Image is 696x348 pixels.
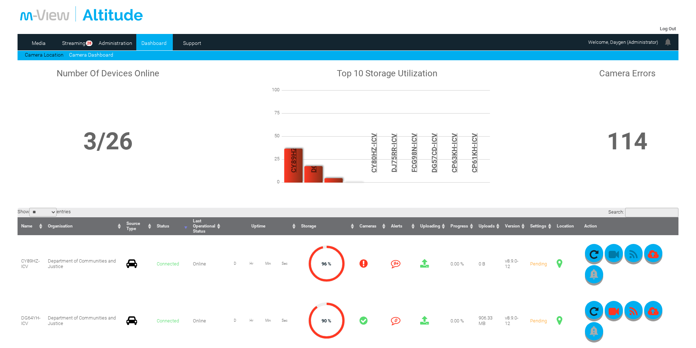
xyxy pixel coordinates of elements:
span: Uploads [479,223,495,229]
img: bell_icon_gray.png [590,326,598,336]
span: 28 [86,41,92,46]
span: Source Type [126,221,140,231]
th: Progress : activate to sort column ascending [447,217,475,235]
span: Name [21,223,32,229]
th: Source Type : activate to sort column ascending [123,217,153,235]
label: Search: [608,209,678,215]
th: Cameras : activate to sort column ascending [356,217,387,235]
i: 9+ [391,259,400,268]
span: D [227,261,243,265]
th: Alerts : activate to sort column ascending [387,217,417,235]
span: 75 [261,110,283,115]
span: 0.00 % [450,261,464,267]
span: CY80HZ-ICV [370,107,378,199]
span: FCG98N-ICV [410,107,418,199]
span: Status [157,223,169,229]
span: Welcome, Daygen (Administrator) [588,39,658,45]
span: Hr [243,261,260,265]
img: bell24.png [663,38,672,46]
span: Location [557,223,574,229]
span: 90 % [322,318,331,324]
span: D [227,318,243,322]
h1: Top 10 Storage Utilization [201,68,574,79]
span: DJ75RR-ICV [390,107,398,199]
h1: Camera Errors [578,68,676,79]
a: Support [175,38,210,49]
span: Pending [530,318,547,324]
input: Search: [625,208,678,217]
span: Organisation [48,223,73,229]
span: 0.00 % [450,318,464,324]
a: Administration [98,38,133,49]
span: 50 [261,133,283,138]
span: CY89HZ-ICV [21,258,40,269]
span: Sec [277,261,293,265]
a: Log Out [660,26,676,31]
span: Department of Communities and Justice [48,315,116,326]
span: Pending [530,261,547,267]
select: Showentries [29,208,57,217]
th: Uptime : activate to sort column ascending [222,217,297,235]
span: DG57CD-ICV [430,107,438,199]
td: Online [189,235,222,292]
span: Action [584,223,597,229]
span: Department of Communities and Justice [48,258,116,269]
span: 25 [261,156,283,161]
th: Uploading : activate to sort column ascending [417,217,447,235]
span: CP63KH-ICV [450,107,459,199]
a: Media [21,38,57,49]
th: Name : activate to sort column ascending [18,217,44,235]
a: Camera Dashboard [69,52,113,58]
span: 0 [261,179,283,184]
span: Uploading [420,223,440,229]
th: Version : activate to sort column ascending [501,217,526,235]
span: Sec [277,318,293,322]
th: Action [581,217,679,235]
span: 96 % [322,261,331,267]
img: bell_icon_gray.png [590,269,598,279]
span: Connected [157,261,179,267]
label: Show entries [18,209,71,214]
span: Alerts [391,223,402,229]
span: Last Operational Status [193,218,215,234]
span: DG64YH-ICV [21,315,41,326]
h1: 3/26 [20,127,196,155]
th: Location [553,217,581,235]
span: CP61KH-ICV [470,107,479,199]
a: Camera Location [25,52,64,58]
h1: Number Of Devices Online [20,68,196,79]
span: Version [505,223,520,229]
i: 0 [391,316,400,325]
span: Min [260,261,276,265]
th: Uploads : activate to sort column ascending [475,217,501,235]
th: Storage : activate to sort column ascending [297,217,356,235]
h1: 114 [578,127,676,155]
span: Storage [301,223,316,229]
span: 100 [261,87,283,92]
a: Dashboard [136,38,172,49]
td: v8.9.0-12 [501,235,526,292]
span: CY89HZ-ICV [289,107,298,199]
span: Connected [157,318,179,324]
span: Cameras [360,223,376,229]
a: Streaming [60,38,88,49]
th: Settings : activate to sort column ascending [526,217,553,235]
span: Progress [450,223,468,229]
th: Last Operational Status : activate to sort column ascending [189,217,222,235]
span: Settings [530,223,546,229]
span: Uptime [251,223,265,229]
th: Status : activate to sort column ascending [153,217,189,235]
th: Organisation : activate to sort column ascending [44,217,123,235]
span: Hr [243,318,260,322]
td: 0 B [475,235,501,292]
span: Min [260,318,276,322]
